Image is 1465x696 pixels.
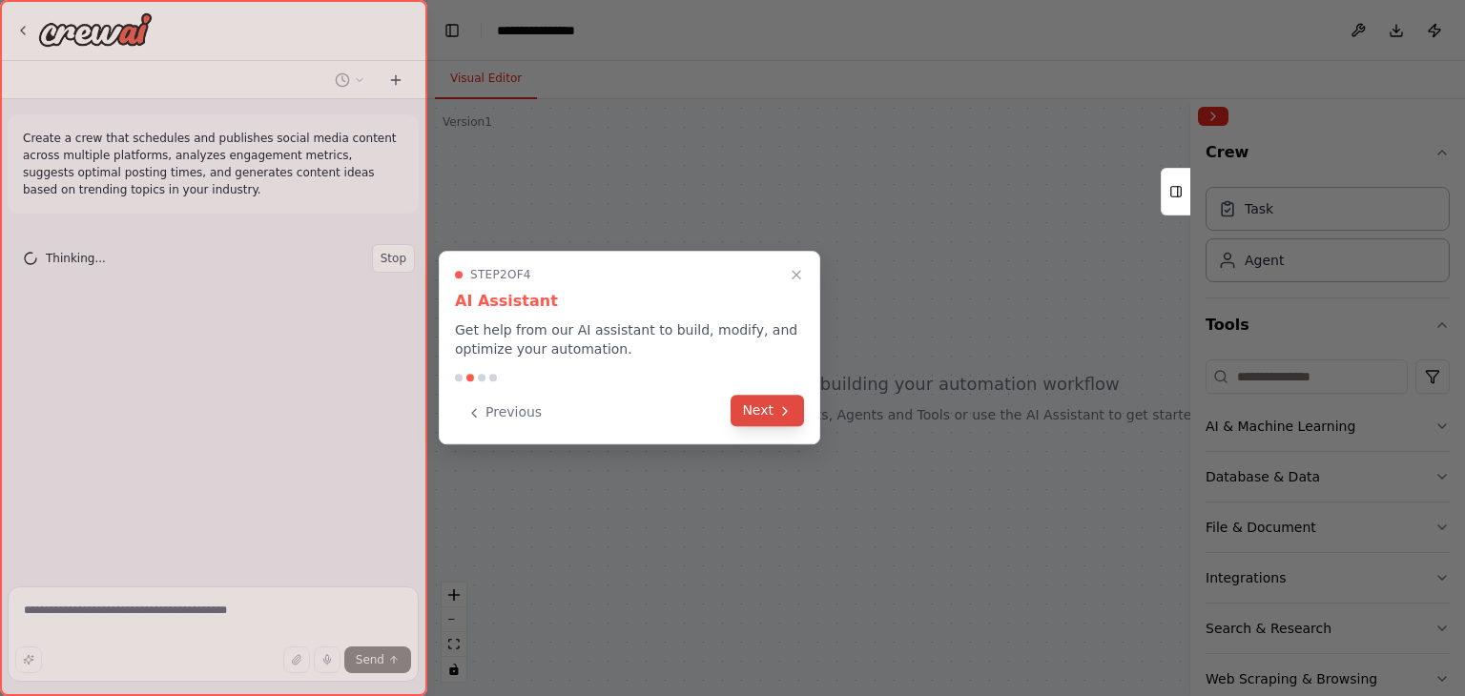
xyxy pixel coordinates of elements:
p: Get help from our AI assistant to build, modify, and optimize your automation. [455,320,804,358]
button: Hide left sidebar [439,17,465,44]
button: Previous [455,397,553,428]
span: Step 2 of 4 [470,267,531,282]
h3: AI Assistant [455,290,804,313]
button: Close walkthrough [785,263,808,286]
button: Next [731,395,804,426]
